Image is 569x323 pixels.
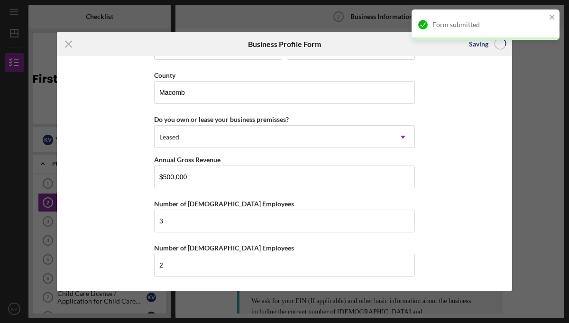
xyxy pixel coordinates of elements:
[549,13,556,22] button: close
[154,244,294,252] label: Number of [DEMOGRAPHIC_DATA] Employees
[154,200,294,208] label: Number of [DEMOGRAPHIC_DATA] Employees
[248,40,321,48] h6: Business Profile Form
[432,21,546,28] div: Form submitted
[154,156,220,164] label: Annual Gross Revenue
[159,133,179,141] div: Leased
[154,71,175,79] label: County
